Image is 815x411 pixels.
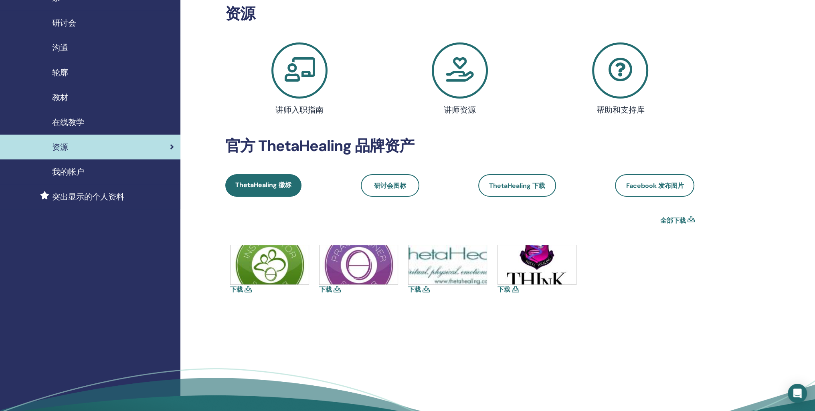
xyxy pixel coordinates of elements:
img: thetahealing-logo-a-copy.jpg [409,245,487,284]
div: Open Intercom Messenger [788,384,807,403]
a: Facebook 发布图片 [615,174,694,197]
span: 研讨会 [52,17,76,29]
span: Facebook 发布图片 [626,181,684,190]
span: 我的帐户 [52,166,84,178]
a: 下载 [408,285,421,294]
img: think-shield.jpg [498,245,576,284]
h4: 讲师资源 [407,105,513,115]
h4: 帮助和支持库 [568,105,673,115]
span: 资源 [52,141,68,153]
a: 研讨会图标 [361,174,419,197]
img: icons-instructor.jpg [231,245,309,284]
a: 讲师入职指南 [224,42,375,118]
span: 轮廓 [52,66,68,79]
img: icons-practitioner.jpg [320,245,398,284]
a: 全部下载 [660,216,686,226]
a: 讲师资源 [384,42,535,118]
span: 在线教学 [52,116,84,128]
span: ThetaHealing 下载 [489,181,545,190]
a: ThetaHealing 徽标 [225,174,301,197]
span: ThetaHealing 徽标 [235,181,291,189]
a: 下载 [319,285,332,294]
span: 沟通 [52,42,68,54]
a: ThetaHealing 下载 [478,174,556,197]
h2: 资源 [225,5,694,23]
span: 教材 [52,91,68,103]
h2: 官方 ThetaHealing 品牌资产 [225,137,694,155]
a: 下载 [497,285,510,294]
a: 下载 [230,285,243,294]
span: 突出显示的个人资料 [52,191,124,203]
a: 帮助和支持库 [545,42,696,118]
span: 研讨会图标 [374,181,406,190]
h4: 讲师入职指南 [247,105,352,115]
